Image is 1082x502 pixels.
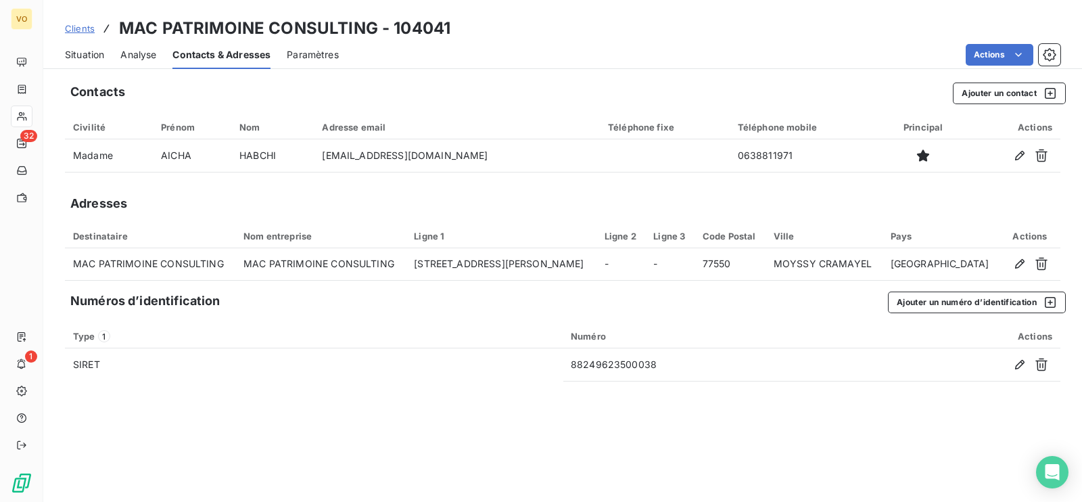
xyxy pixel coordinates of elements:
[322,122,592,133] div: Adresse email
[73,330,555,342] div: Type
[885,331,1052,342] div: Actions
[653,231,686,242] div: Ligne 3
[65,139,153,172] td: Madame
[65,23,95,34] span: Clients
[65,248,235,281] td: MAC PATRIMOINE CONSULTING
[235,248,406,281] td: MAC PATRIMOINE CONSULTING
[730,139,880,172] td: 0638811971
[287,48,339,62] span: Paramètres
[695,248,766,281] td: 77550
[571,331,869,342] div: Numéro
[20,130,37,142] span: 32
[239,122,306,133] div: Nom
[888,292,1066,313] button: Ajouter un numéro d’identification
[11,472,32,494] img: Logo LeanPay
[1036,456,1068,488] div: Open Intercom Messenger
[703,231,757,242] div: Code Postal
[65,22,95,35] a: Clients
[891,231,991,242] div: Pays
[11,8,32,30] div: VO
[608,122,722,133] div: Téléphone fixe
[243,231,398,242] div: Nom entreprise
[406,248,596,281] td: [STREET_ADDRESS][PERSON_NAME]
[73,122,145,133] div: Civilité
[119,16,450,41] h3: MAC PATRIMOINE CONSULTING - 104041
[738,122,872,133] div: Téléphone mobile
[883,248,999,281] td: [GEOGRAPHIC_DATA]
[65,48,104,62] span: Situation
[231,139,314,172] td: HABCHI
[153,139,231,172] td: AICHA
[774,231,874,242] div: Ville
[73,231,227,242] div: Destinataire
[70,194,127,213] h5: Adresses
[605,231,638,242] div: Ligne 2
[766,248,883,281] td: MOYSSY CRAMAYEL
[172,48,270,62] span: Contacts & Adresses
[966,44,1033,66] button: Actions
[888,122,959,133] div: Principal
[120,48,156,62] span: Analyse
[563,348,877,381] td: 88249623500038
[98,330,110,342] span: 1
[314,139,600,172] td: [EMAIL_ADDRESS][DOMAIN_NAME]
[596,248,646,281] td: -
[975,122,1052,133] div: Actions
[70,292,220,311] h5: Numéros d’identification
[70,83,125,101] h5: Contacts
[953,83,1066,104] button: Ajouter un contact
[25,350,37,363] span: 1
[1008,231,1052,242] div: Actions
[414,231,588,242] div: Ligne 1
[161,122,223,133] div: Prénom
[645,248,695,281] td: -
[65,348,563,381] td: SIRET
